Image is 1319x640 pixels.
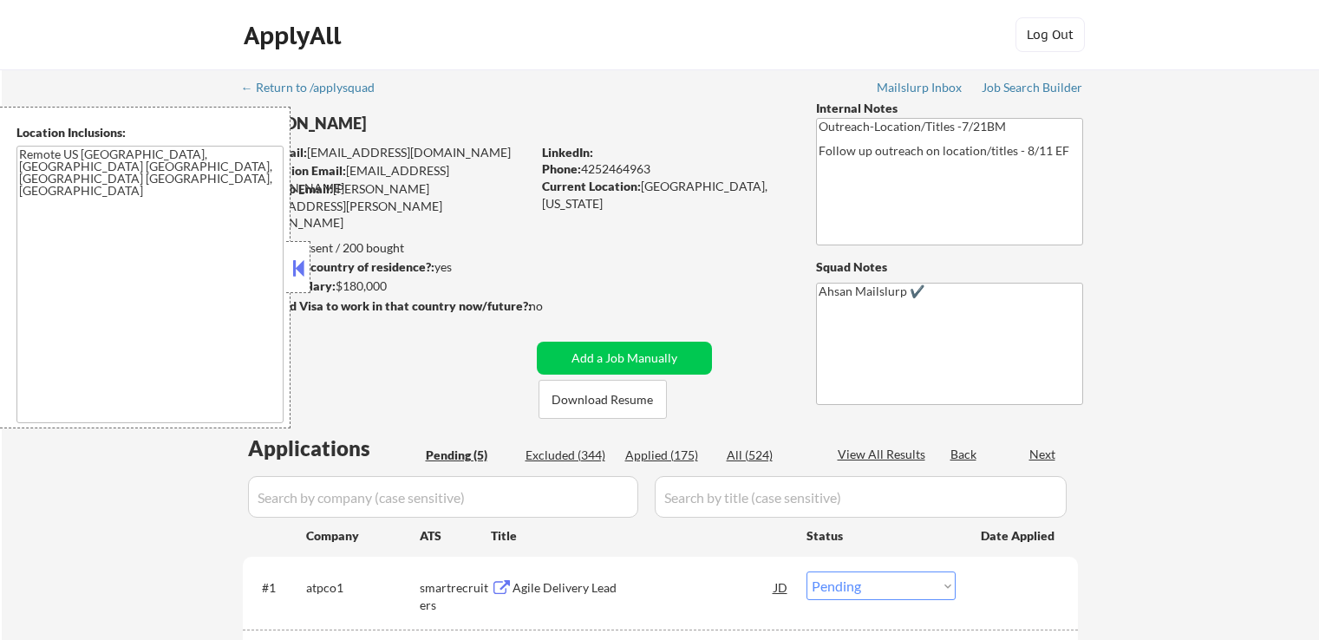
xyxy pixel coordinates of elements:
[727,447,813,464] div: All (524)
[242,278,531,295] div: $180,000
[529,297,578,315] div: no
[542,161,581,176] strong: Phone:
[625,447,712,464] div: Applied (175)
[491,527,790,545] div: Title
[542,178,787,212] div: [GEOGRAPHIC_DATA], [US_STATE]
[242,259,434,274] strong: Can work in country of residence?:
[243,180,531,232] div: [PERSON_NAME][EMAIL_ADDRESS][PERSON_NAME][DOMAIN_NAME]
[420,527,491,545] div: ATS
[1015,17,1085,52] button: Log Out
[950,446,978,463] div: Back
[262,579,292,597] div: #1
[982,82,1083,94] div: Job Search Builder
[877,82,963,94] div: Mailslurp Inbox
[248,476,638,518] input: Search by company (case sensitive)
[655,476,1067,518] input: Search by title (case sensitive)
[982,81,1083,98] a: Job Search Builder
[242,239,531,257] div: 175 sent / 200 bought
[773,571,790,603] div: JD
[513,579,774,597] div: Agile Delivery Lead
[420,579,491,613] div: smartrecruiters
[838,446,930,463] div: View All Results
[16,124,284,141] div: Location Inclusions:
[243,113,599,134] div: [PERSON_NAME]
[306,527,420,545] div: Company
[542,145,593,160] strong: LinkedIn:
[542,160,787,178] div: 4252464963
[244,162,531,196] div: [EMAIL_ADDRESS][DOMAIN_NAME]
[426,447,513,464] div: Pending (5)
[542,179,641,193] strong: Current Location:
[1029,446,1057,463] div: Next
[537,342,712,375] button: Add a Job Manually
[241,81,391,98] a: ← Return to /applysquad
[244,144,531,161] div: [EMAIL_ADDRESS][DOMAIN_NAME]
[539,380,667,419] button: Download Resume
[816,258,1083,276] div: Squad Notes
[244,21,346,50] div: ApplyAll
[248,438,420,459] div: Applications
[242,258,526,276] div: yes
[306,579,420,597] div: atpco1
[243,298,532,313] strong: Will need Visa to work in that country now/future?:
[526,447,612,464] div: Excluded (344)
[877,81,963,98] a: Mailslurp Inbox
[806,519,956,551] div: Status
[816,100,1083,117] div: Internal Notes
[981,527,1057,545] div: Date Applied
[241,82,391,94] div: ← Return to /applysquad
